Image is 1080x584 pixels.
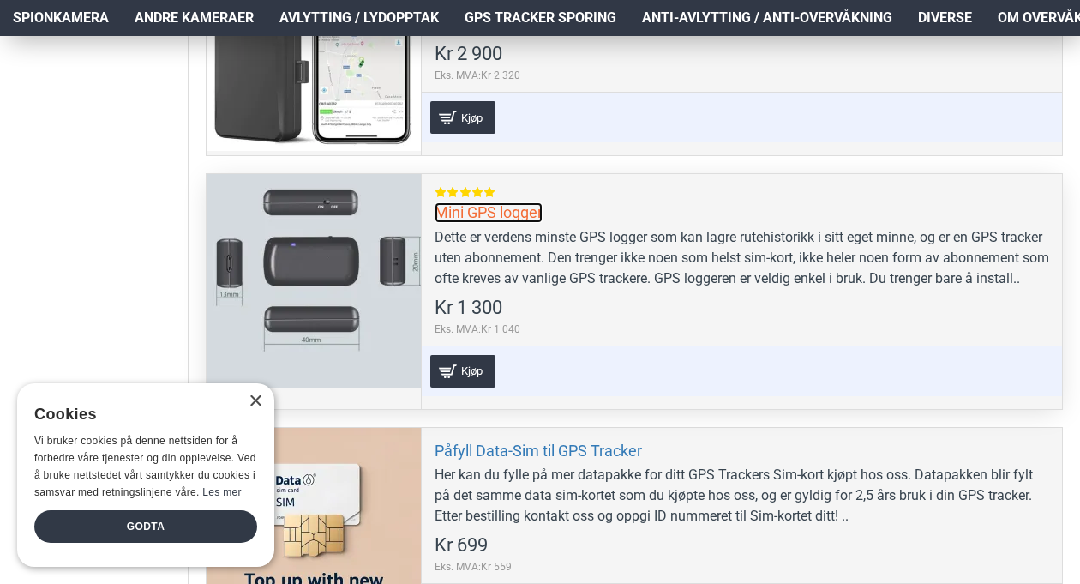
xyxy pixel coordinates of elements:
[13,8,109,28] span: Spionkamera
[202,486,241,498] a: Les mer, opens a new window
[642,8,892,28] span: Anti-avlytting / Anti-overvåkning
[435,465,1049,527] div: Her kan du fylle på mer datapakke for ditt GPS Trackers Sim-kort kjøpt hos oss. Datapakken blir f...
[465,8,616,28] span: GPS Tracker Sporing
[279,8,439,28] span: Avlytting / Lydopptak
[435,441,642,461] a: Påfyll Data-Sim til GPS Tracker
[918,8,972,28] span: Diverse
[34,435,256,497] span: Vi bruker cookies på denne nettsiden for å forbedre våre tjenester og din opplevelse. Ved å bruke...
[435,536,488,555] span: Kr 699
[435,322,520,337] span: Eks. MVA:Kr 1 040
[34,396,246,433] div: Cookies
[135,8,254,28] span: Andre kameraer
[435,45,502,63] span: Kr 2 900
[435,559,512,575] span: Eks. MVA:Kr 559
[435,68,520,83] span: Eks. MVA:Kr 2 320
[435,202,543,222] a: Mini GPS logger
[34,510,257,543] div: Godta
[435,298,502,317] span: Kr 1 300
[457,365,487,376] span: Kjøp
[249,395,261,408] div: Close
[457,112,487,123] span: Kjøp
[435,227,1049,289] div: Dette er verdens minste GPS logger som kan lagre rutehistorikk i sitt eget minne, og er en GPS tr...
[207,174,421,388] a: Mini GPS logger Mini GPS logger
